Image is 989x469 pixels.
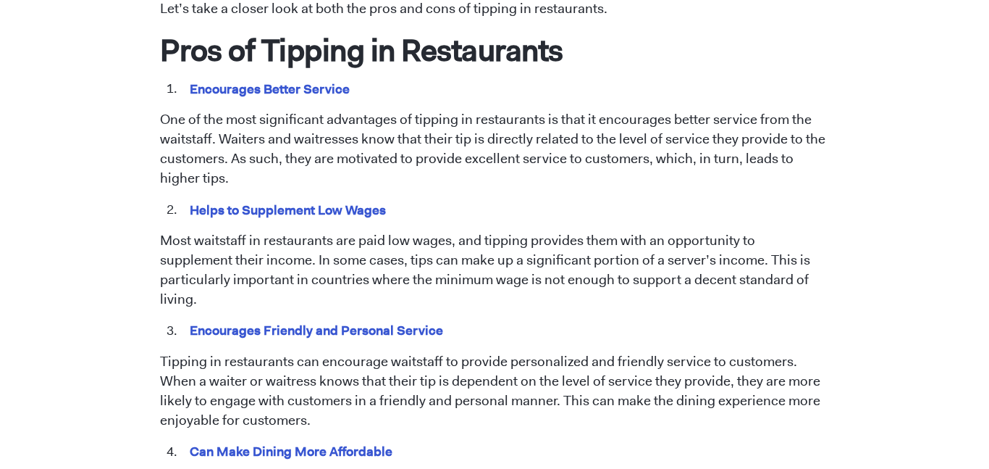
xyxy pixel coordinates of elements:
mark: Encourages Friendly and Personal Service [188,319,446,341]
p: One of the most significant advantages of tipping in restaurants is that it encourages better ser... [160,110,830,188]
mark: Encourages Better Service [188,78,353,100]
mark: Helps to Supplement Low Wages [188,199,389,221]
mark: Can Make Dining More Affordable [188,440,395,462]
p: Most waitstaff in restaurants are paid low wages, and tipping provides them with an opportunity t... [160,231,830,310]
p: Tipping in restaurants can encourage waitstaff to provide personalized and friendly service to cu... [160,352,830,431]
h1: Pros of Tipping in Restaurants [160,31,830,69]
